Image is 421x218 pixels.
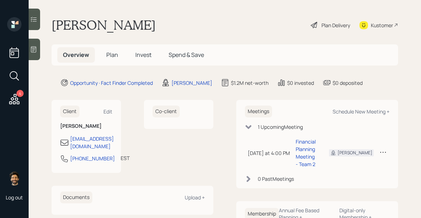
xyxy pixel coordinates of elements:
[52,17,156,33] h1: [PERSON_NAME]
[371,21,393,29] div: Kustomer
[70,79,153,87] div: Opportunity · Fact Finder Completed
[258,123,303,131] div: 1 Upcoming Meeting
[245,106,272,117] h6: Meetings
[70,155,115,162] div: [PHONE_NUMBER]
[169,51,204,59] span: Spend & Save
[103,108,112,115] div: Edit
[287,79,314,87] div: $0 invested
[135,51,151,59] span: Invest
[7,171,21,185] img: eric-schwartz-headshot.png
[248,149,290,157] div: [DATE] at 4:00 PM
[153,106,180,117] h6: Co-client
[185,194,205,201] div: Upload +
[70,135,114,150] div: [EMAIL_ADDRESS][DOMAIN_NAME]
[321,21,350,29] div: Plan Delivery
[121,154,130,162] div: EST
[16,90,24,97] div: 4
[171,79,212,87] div: [PERSON_NAME]
[258,175,294,183] div: 0 Past Meeting s
[333,79,363,87] div: $0 deposited
[60,192,92,203] h6: Documents
[60,123,112,129] h6: [PERSON_NAME]
[296,138,318,168] div: Financial Planning Meeting - Team 2
[63,51,89,59] span: Overview
[338,150,372,156] div: [PERSON_NAME]
[106,51,118,59] span: Plan
[333,108,389,115] div: Schedule New Meeting +
[60,106,79,117] h6: Client
[231,79,268,87] div: $1.2M net-worth
[6,194,23,201] div: Log out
